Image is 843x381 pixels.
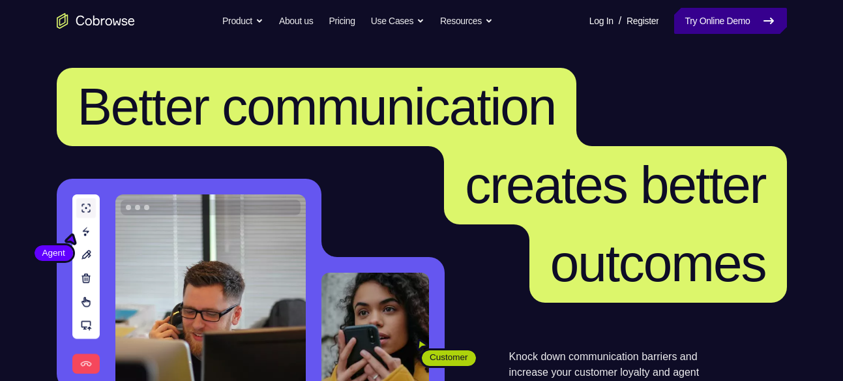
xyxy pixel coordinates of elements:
a: About us [279,8,313,34]
button: Use Cases [371,8,424,34]
a: Go to the home page [57,13,135,29]
span: outcomes [550,234,766,292]
a: Pricing [329,8,355,34]
a: Register [627,8,658,34]
span: / [619,13,621,29]
a: Try Online Demo [674,8,786,34]
button: Product [222,8,263,34]
button: Resources [440,8,493,34]
span: Better communication [78,78,556,136]
span: creates better [465,156,765,214]
a: Log In [589,8,614,34]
